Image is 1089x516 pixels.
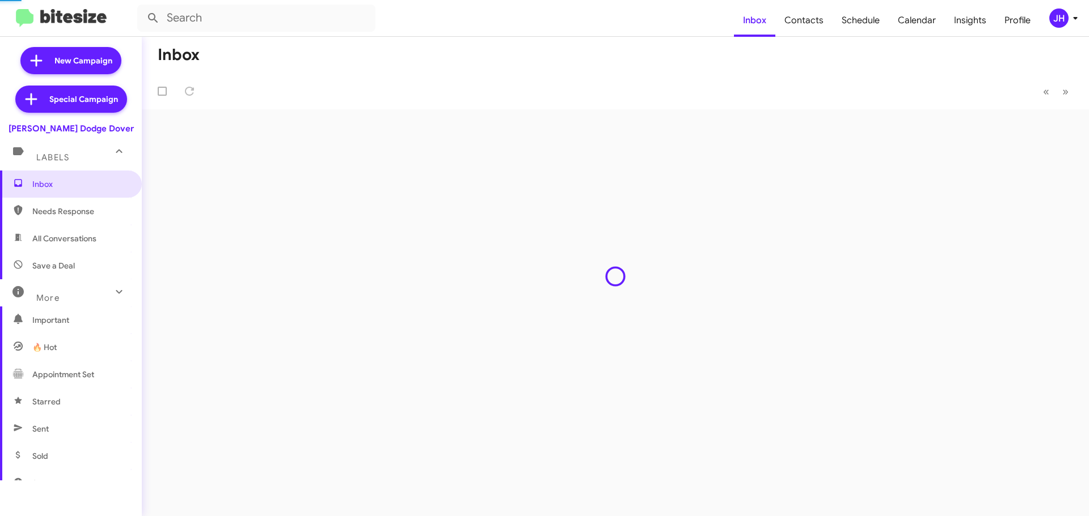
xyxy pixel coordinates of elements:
[32,178,129,190] span: Inbox
[32,423,49,434] span: Sent
[32,314,129,326] span: Important
[1037,80,1075,103] nav: Page navigation example
[32,450,48,462] span: Sold
[32,233,96,244] span: All Conversations
[889,4,945,37] a: Calendar
[1040,8,1077,28] button: JH
[1056,80,1075,103] button: Next
[137,5,375,32] input: Search
[32,477,92,489] span: Sold Responded
[775,4,833,37] a: Contacts
[49,93,118,105] span: Special Campaign
[32,206,129,217] span: Needs Response
[1062,84,1069,99] span: »
[995,4,1040,37] a: Profile
[1049,8,1069,28] div: JH
[1036,80,1056,103] button: Previous
[158,46,200,64] h1: Inbox
[36,152,69,163] span: Labels
[9,123,134,134] div: [PERSON_NAME] Dodge Dover
[734,4,775,37] a: Inbox
[833,4,889,37] a: Schedule
[32,369,94,380] span: Appointment Set
[1043,84,1049,99] span: «
[32,260,75,271] span: Save a Deal
[32,342,57,353] span: 🔥 Hot
[32,396,61,407] span: Starred
[15,86,127,113] a: Special Campaign
[20,47,121,74] a: New Campaign
[36,293,60,303] span: More
[945,4,995,37] a: Insights
[54,55,112,66] span: New Campaign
